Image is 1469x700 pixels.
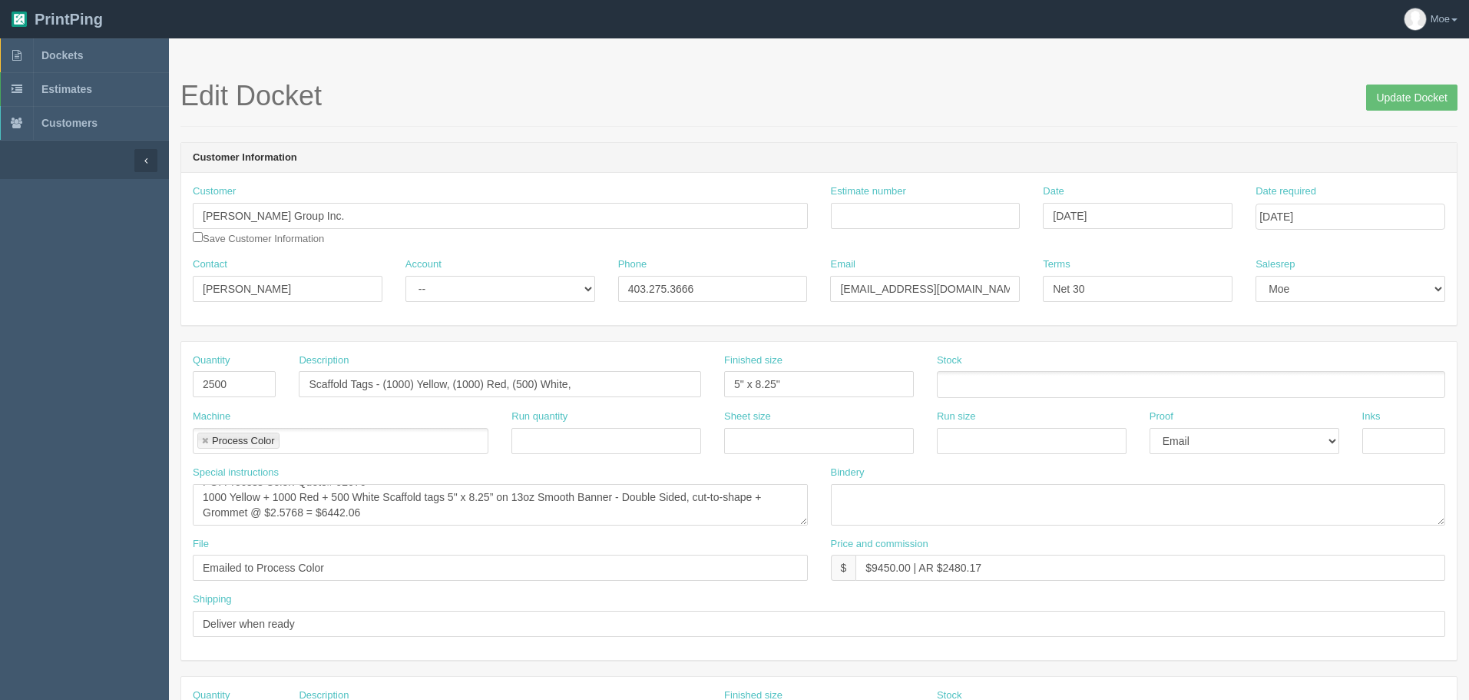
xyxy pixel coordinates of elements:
[831,184,906,199] label: Estimate number
[193,466,279,480] label: Special instructions
[193,410,230,424] label: Machine
[1256,257,1295,272] label: Salesrep
[193,353,230,368] label: Quantity
[212,436,275,446] div: Process Color
[193,257,227,272] label: Contact
[831,537,928,552] label: Price and commission
[830,257,855,272] label: Email
[193,203,808,229] input: Enter customer name
[12,12,27,27] img: logo-3e63b451c926e2ac314895c53de4908e5d424f24456219fb08d385ab2e579770.png
[193,537,209,552] label: File
[41,83,92,95] span: Estimates
[1150,410,1173,424] label: Proof
[511,410,567,424] label: Run quantity
[181,143,1457,174] header: Customer Information
[724,353,782,368] label: Finished size
[724,410,771,424] label: Sheet size
[1366,85,1457,111] input: Update Docket
[1362,410,1381,424] label: Inks
[1043,257,1070,272] label: Terms
[405,257,442,272] label: Account
[41,49,83,61] span: Dockets
[1404,8,1426,30] img: avatar_default-7531ab5dedf162e01f1e0bb0964e6a185e93c5c22dfe317fb01d7f8cd2b1632c.jpg
[937,410,976,424] label: Run size
[193,484,808,526] textarea: PO: Process Color: Quote# 92676 1000 Yellow + 1000 Red + 500 White Scaffold tags 5" x 8.25” on 13...
[299,353,349,368] label: Description
[1043,184,1064,199] label: Date
[937,353,962,368] label: Stock
[193,184,236,199] label: Customer
[831,466,865,480] label: Bindery
[41,117,98,129] span: Customers
[831,555,856,581] div: $
[618,257,647,272] label: Phone
[193,592,232,607] label: Shipping
[193,184,808,246] div: Save Customer Information
[1256,184,1316,199] label: Date required
[180,81,1457,111] h1: Edit Docket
